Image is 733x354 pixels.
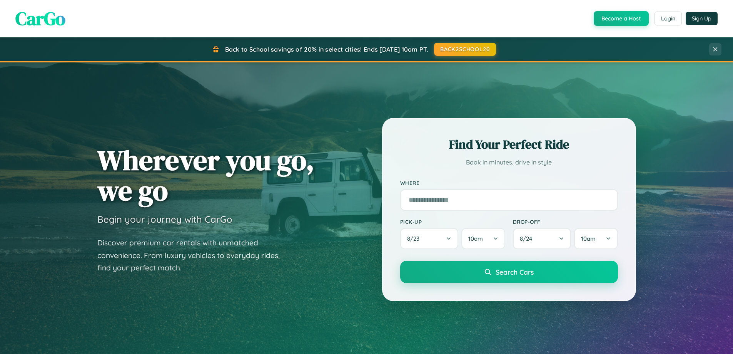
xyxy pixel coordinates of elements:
button: 8/24 [513,228,571,249]
span: 8 / 23 [407,235,423,242]
button: 10am [574,228,618,249]
label: Drop-off [513,218,618,225]
button: Search Cars [400,261,618,283]
label: Pick-up [400,218,505,225]
h3: Begin your journey with CarGo [97,213,232,225]
button: 10am [461,228,505,249]
p: Book in minutes, drive in style [400,157,618,168]
h2: Find Your Perfect Ride [400,136,618,153]
h1: Wherever you go, we go [97,145,314,206]
button: BACK2SCHOOL20 [434,43,496,56]
span: Back to School savings of 20% in select cities! Ends [DATE] 10am PT. [225,45,428,53]
button: Login [655,12,682,25]
span: CarGo [15,6,65,31]
span: 8 / 24 [520,235,536,242]
button: Become a Host [594,11,649,26]
span: 10am [468,235,483,242]
span: Search Cars [496,268,534,276]
button: Sign Up [686,12,718,25]
p: Discover premium car rentals with unmatched convenience. From luxury vehicles to everyday rides, ... [97,237,290,274]
label: Where [400,180,618,186]
button: 8/23 [400,228,459,249]
span: 10am [581,235,596,242]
